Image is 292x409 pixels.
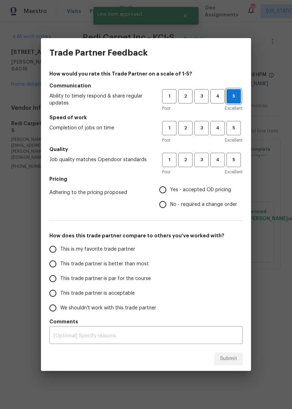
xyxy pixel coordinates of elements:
button: 4 [210,89,225,103]
h5: Communication [49,82,243,89]
button: 3 [194,89,209,103]
span: Ability to timely respond & share regular updates [49,93,151,107]
h3: Trade Partner Feedback [49,48,148,58]
h5: How does this trade partner compare to others you’ve worked with? [49,232,243,239]
span: 3 [195,92,208,100]
span: No - required a change order [170,201,237,208]
button: 5 [227,153,241,167]
h5: Speed of work [49,114,243,121]
button: 5 [227,89,241,103]
span: Job quality matches Opendoor standards [49,156,151,163]
button: 1 [162,121,176,135]
button: 1 [162,89,176,103]
span: Excellent [225,168,243,175]
span: Adhering to the pricing proposed [49,189,148,196]
span: 1 [163,92,176,100]
span: 3 [195,156,208,164]
span: Poor [162,137,171,144]
h5: Quality [49,146,243,153]
span: Excellent [225,105,243,112]
span: This trade partner is par for the course [60,275,151,282]
h4: How would you rate this Trade Partner on a scale of 1-5? [49,70,243,77]
button: 4 [210,121,225,135]
span: Yes - accepted OD pricing [170,186,231,194]
span: 2 [179,124,192,132]
span: 2 [179,156,192,164]
span: Excellent [225,137,243,144]
h5: Pricing [49,175,243,182]
span: This trade partner is better than most [60,260,149,268]
span: 5 [227,92,241,100]
span: 5 [227,124,240,132]
div: Pricing [159,182,243,212]
button: 4 [210,153,225,167]
button: 5 [227,121,241,135]
button: 3 [194,121,209,135]
button: 1 [162,153,176,167]
span: 1 [163,156,176,164]
span: Poor [162,105,171,112]
button: 2 [178,121,193,135]
span: Completion of jobs on time [49,124,151,131]
span: This trade partner is acceptable [60,290,135,297]
span: We shouldn't work with this trade partner [60,304,156,312]
span: 5 [227,156,240,164]
span: 4 [211,156,224,164]
button: 2 [178,153,193,167]
span: 3 [195,124,208,132]
span: 4 [211,92,224,100]
div: How does this trade partner compare to others you’ve worked with? [49,242,243,315]
button: 3 [194,153,209,167]
span: This is my favorite trade partner [60,246,135,253]
span: 2 [179,92,192,100]
h5: Comments [49,318,243,325]
button: 2 [178,89,193,103]
span: Poor [162,168,171,175]
span: 1 [163,124,176,132]
span: 4 [211,124,224,132]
